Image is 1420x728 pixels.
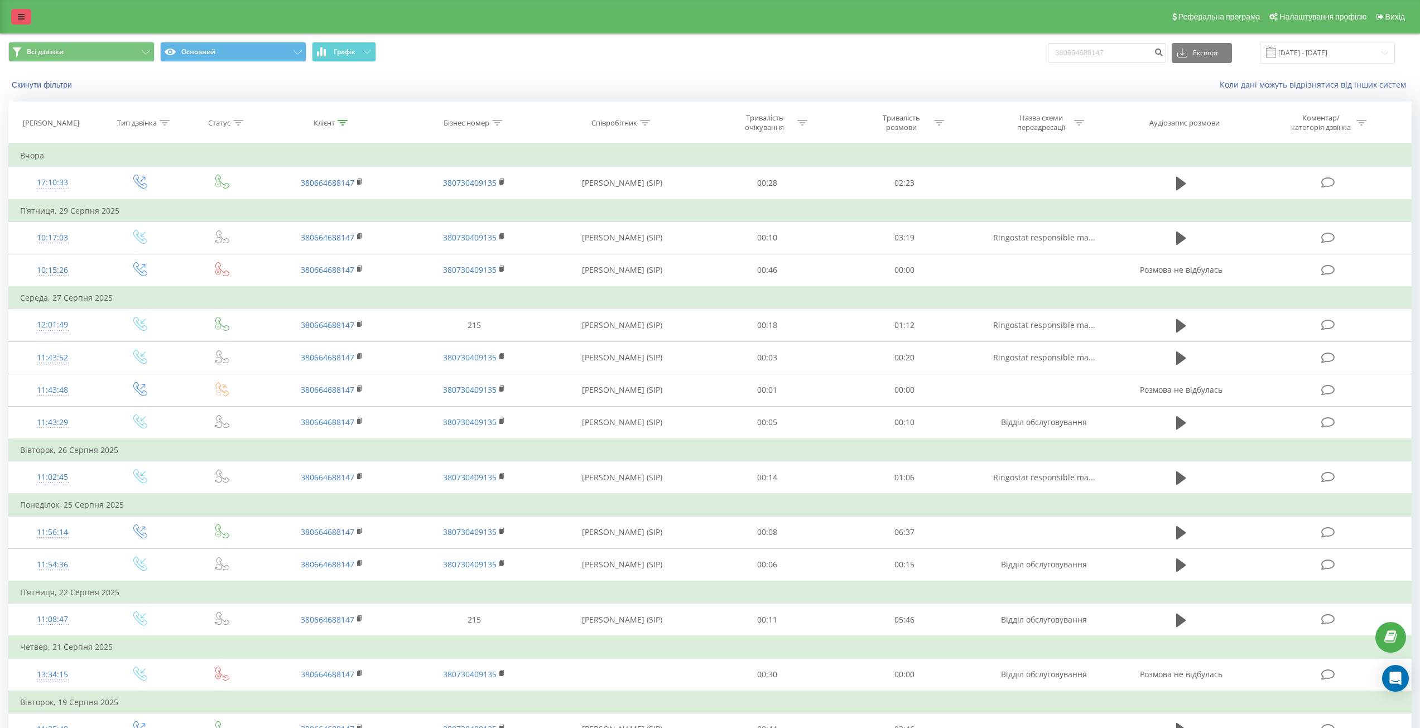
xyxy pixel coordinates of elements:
td: 00:01 [699,374,836,406]
td: 00:06 [699,548,836,581]
td: 00:11 [699,604,836,637]
td: [PERSON_NAME] (SIP) [546,604,699,637]
td: 00:30 [699,658,836,691]
td: [PERSON_NAME] (SIP) [546,461,699,494]
td: [PERSON_NAME] (SIP) [546,167,699,200]
td: 00:00 [836,658,973,691]
a: 380730409135 [443,264,497,275]
div: 13:34:15 [20,664,85,686]
button: Всі дзвінки [8,42,155,62]
a: 380664688147 [301,352,354,363]
td: 06:37 [836,516,973,548]
div: Аудіозапис розмови [1149,118,1220,128]
a: 380664688147 [301,232,354,243]
td: Відділ обслуговування [973,548,1115,581]
a: 380664688147 [301,669,354,679]
span: Вихід [1385,12,1405,21]
button: Експорт [1172,43,1232,63]
span: Налаштування профілю [1279,12,1366,21]
td: 00:10 [836,406,973,439]
span: Реферальна програма [1178,12,1260,21]
td: [PERSON_NAME] (SIP) [546,548,699,581]
span: Ringostat responsible ma... [993,472,1095,483]
span: Всі дзвінки [27,47,64,56]
div: 10:17:03 [20,227,85,249]
a: 380730409135 [443,559,497,570]
div: 11:54:36 [20,554,85,576]
td: [PERSON_NAME] (SIP) [546,516,699,548]
a: 380664688147 [301,472,354,483]
td: 00:08 [699,516,836,548]
td: Середа, 27 Серпня 2025 [9,287,1412,309]
td: 00:46 [699,254,836,287]
td: 00:20 [836,341,973,374]
input: Пошук за номером [1048,43,1166,63]
span: Графік [334,48,355,56]
td: [PERSON_NAME] (SIP) [546,309,699,341]
td: Відділ обслуговування [973,406,1115,439]
td: Відділ обслуговування [973,658,1115,691]
div: 11:43:48 [20,379,85,401]
a: 380664688147 [301,320,354,330]
div: 12:01:49 [20,314,85,336]
a: Коли дані можуть відрізнятися вiд інших систем [1220,79,1412,90]
td: 02:23 [836,167,973,200]
a: 380664688147 [301,417,354,427]
span: Ringostat responsible ma... [993,232,1095,243]
a: 380730409135 [443,472,497,483]
td: Понеділок, 25 Серпня 2025 [9,494,1412,516]
td: 03:19 [836,221,973,254]
span: Розмова не відбулась [1140,669,1222,679]
td: Вчора [9,144,1412,167]
div: [PERSON_NAME] [23,118,79,128]
a: 380730409135 [443,669,497,679]
td: 00:00 [836,374,973,406]
a: 380664688147 [301,384,354,395]
div: 10:15:26 [20,259,85,281]
td: Відділ обслуговування [973,604,1115,637]
a: 380730409135 [443,352,497,363]
td: 01:12 [836,309,973,341]
td: П’ятниця, 29 Серпня 2025 [9,200,1412,222]
a: 380730409135 [443,527,497,537]
span: Розмова не відбулась [1140,264,1222,275]
button: Графік [312,42,376,62]
div: Клієнт [314,118,335,128]
div: 17:10:33 [20,172,85,194]
a: 380664688147 [301,614,354,625]
button: Основний [160,42,306,62]
a: 380664688147 [301,177,354,188]
td: 05:46 [836,604,973,637]
td: [PERSON_NAME] (SIP) [546,374,699,406]
td: 215 [403,604,545,637]
div: 11:08:47 [20,609,85,630]
div: Коментар/категорія дзвінка [1288,113,1354,132]
td: [PERSON_NAME] (SIP) [546,341,699,374]
td: Четвер, 21 Серпня 2025 [9,636,1412,658]
span: Ringostat responsible ma... [993,352,1095,363]
div: 11:43:52 [20,347,85,369]
span: Ringostat responsible ma... [993,320,1095,330]
td: 00:15 [836,548,973,581]
a: 380664688147 [301,264,354,275]
div: Співробітник [591,118,637,128]
a: 380664688147 [301,527,354,537]
span: Розмова не відбулась [1140,384,1222,395]
td: 215 [403,309,545,341]
td: 00:18 [699,309,836,341]
a: 380730409135 [443,384,497,395]
div: Тривалість очікування [735,113,795,132]
div: 11:56:14 [20,522,85,543]
td: [PERSON_NAME] (SIP) [546,406,699,439]
div: Тривалість розмови [872,113,931,132]
a: 380664688147 [301,559,354,570]
td: П’ятниця, 22 Серпня 2025 [9,581,1412,604]
td: [PERSON_NAME] (SIP) [546,254,699,287]
td: 00:05 [699,406,836,439]
div: Назва схеми переадресації [1012,113,1071,132]
td: 01:06 [836,461,973,494]
div: 11:43:29 [20,412,85,433]
td: 00:14 [699,461,836,494]
td: [PERSON_NAME] (SIP) [546,221,699,254]
div: Тип дзвінка [117,118,157,128]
